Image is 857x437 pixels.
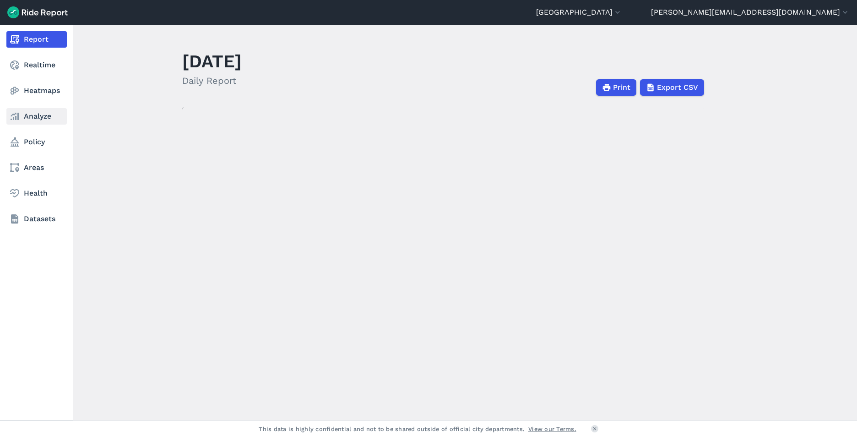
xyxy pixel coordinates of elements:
[6,57,67,73] a: Realtime
[6,82,67,99] a: Heatmaps
[6,134,67,150] a: Policy
[528,425,576,433] a: View our Terms.
[6,185,67,202] a: Health
[536,7,622,18] button: [GEOGRAPHIC_DATA]
[6,211,67,227] a: Datasets
[657,82,698,93] span: Export CSV
[640,79,704,96] button: Export CSV
[613,82,630,93] span: Print
[182,74,242,87] h2: Daily Report
[6,108,67,125] a: Analyze
[7,6,68,18] img: Ride Report
[596,79,636,96] button: Print
[182,49,242,74] h1: [DATE]
[6,159,67,176] a: Areas
[651,7,850,18] button: [PERSON_NAME][EMAIL_ADDRESS][DOMAIN_NAME]
[6,31,67,48] a: Report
